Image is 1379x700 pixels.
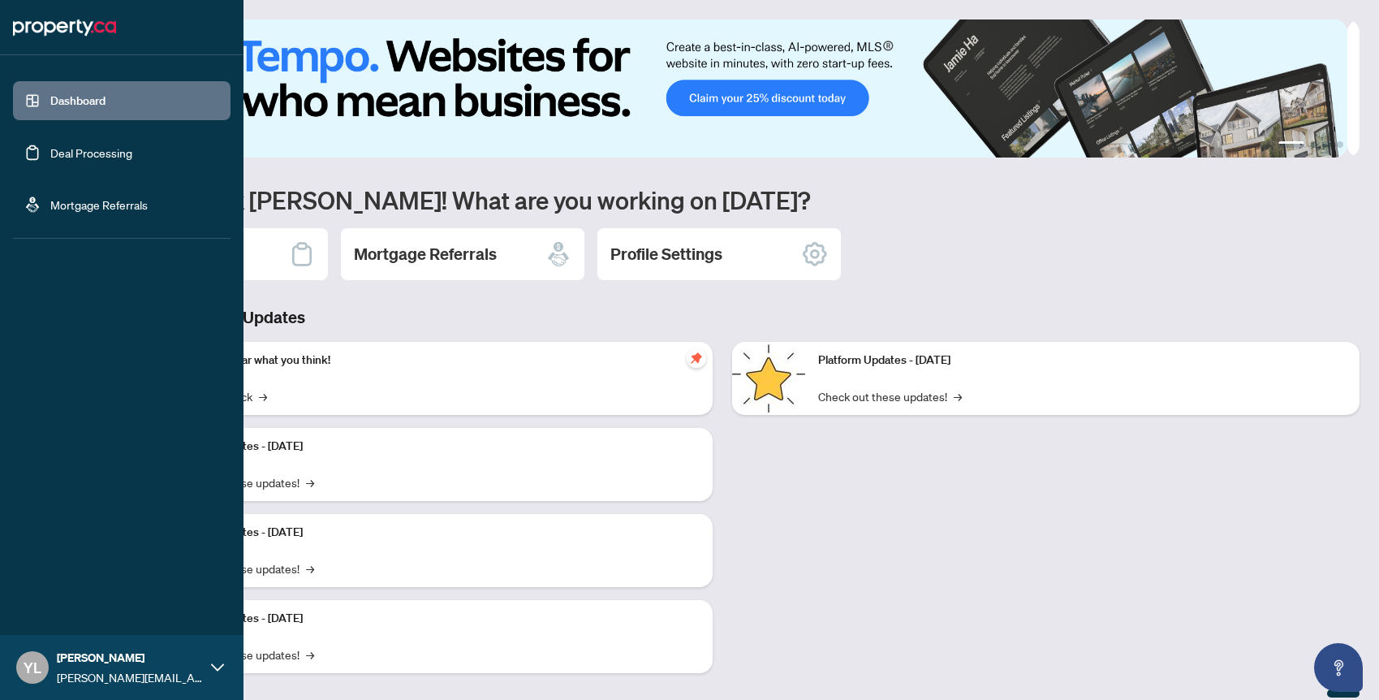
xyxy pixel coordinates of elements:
a: Mortgage Referrals [50,197,148,212]
span: → [306,646,314,663]
h3: Brokerage & Industry Updates [84,306,1360,329]
button: 3 [1324,141,1330,148]
span: YL [24,656,41,679]
span: → [306,473,314,491]
p: Platform Updates - [DATE] [818,352,1347,369]
p: We want to hear what you think! [170,352,700,369]
button: 2 [1311,141,1317,148]
span: [PERSON_NAME][EMAIL_ADDRESS][DOMAIN_NAME] [57,668,203,686]
h1: Welcome back [PERSON_NAME]! What are you working on [DATE]? [84,184,1360,215]
span: pushpin [687,348,706,368]
button: 1 [1278,141,1304,148]
p: Platform Updates - [DATE] [170,438,700,456]
img: Platform Updates - June 23, 2025 [732,342,805,415]
button: Open asap [1314,643,1363,692]
a: Deal Processing [50,145,132,160]
p: Platform Updates - [DATE] [170,524,700,542]
span: [PERSON_NAME] [57,649,203,667]
button: 4 [1337,141,1343,148]
img: logo [13,15,116,41]
a: Check out these updates!→ [818,387,962,405]
h2: Mortgage Referrals [354,243,497,266]
h2: Profile Settings [610,243,722,266]
span: → [259,387,267,405]
p: Platform Updates - [DATE] [170,610,700,628]
span: → [954,387,962,405]
img: Slide 0 [84,19,1347,158]
span: → [306,560,314,577]
a: Dashboard [50,93,106,108]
